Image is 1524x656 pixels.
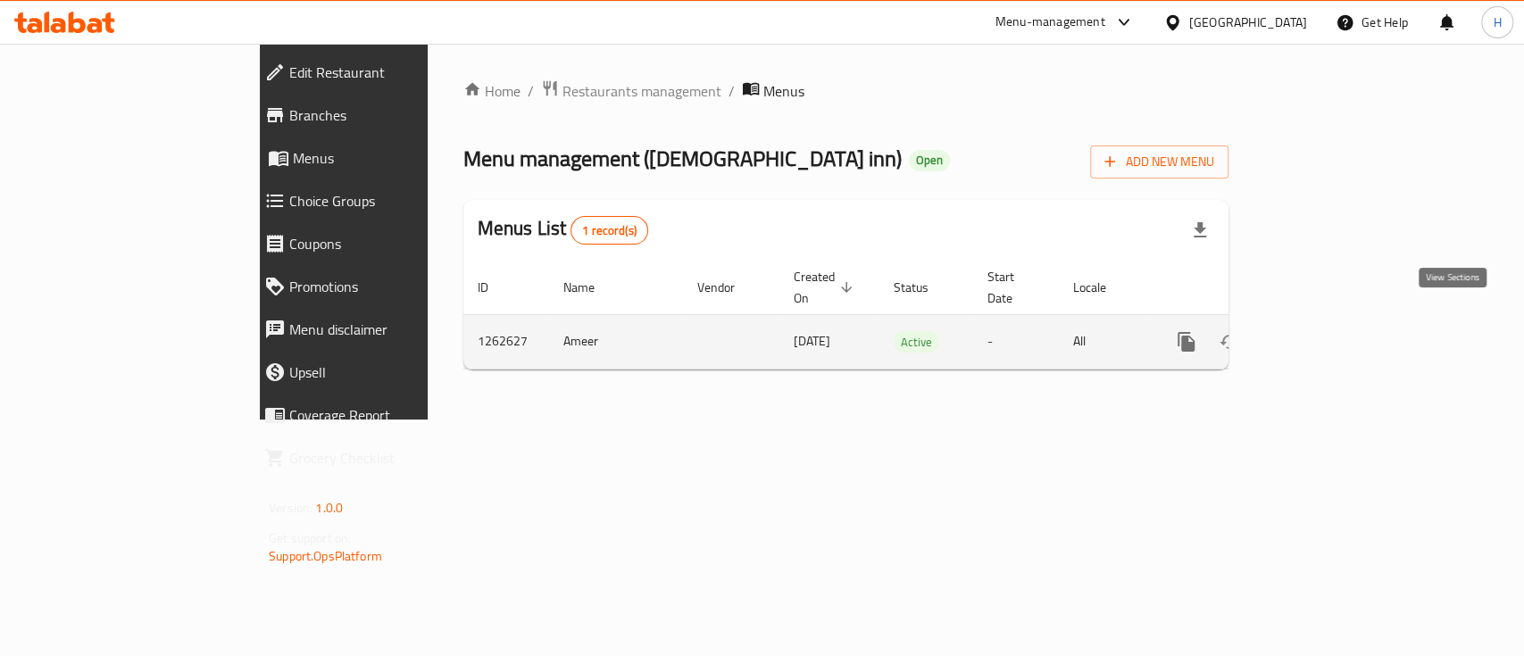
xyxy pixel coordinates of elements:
[541,79,721,103] a: Restaurants management
[250,394,514,436] a: Coverage Report
[289,104,500,126] span: Branches
[463,261,1351,370] table: enhanced table
[894,277,952,298] span: Status
[729,80,735,102] li: /
[794,329,830,353] span: [DATE]
[293,147,500,169] span: Menus
[250,222,514,265] a: Coupons
[250,351,514,394] a: Upsell
[269,496,312,519] span: Version:
[528,80,534,102] li: /
[1104,151,1214,173] span: Add New Menu
[250,94,514,137] a: Branches
[250,308,514,351] a: Menu disclaimer
[571,222,647,239] span: 1 record(s)
[250,137,514,179] a: Menus
[1178,209,1221,252] div: Export file
[763,80,804,102] span: Menus
[549,314,683,369] td: Ameer
[269,527,351,550] span: Get support on:
[289,361,500,383] span: Upsell
[995,12,1105,33] div: Menu-management
[563,277,618,298] span: Name
[973,314,1059,369] td: -
[478,215,648,245] h2: Menus List
[1059,314,1151,369] td: All
[1073,277,1129,298] span: Locale
[289,62,500,83] span: Edit Restaurant
[697,277,758,298] span: Vendor
[1151,261,1351,315] th: Actions
[463,79,1228,103] nav: breadcrumb
[987,266,1037,309] span: Start Date
[250,265,514,308] a: Promotions
[794,266,858,309] span: Created On
[250,51,514,94] a: Edit Restaurant
[1493,12,1501,32] span: H
[289,404,500,426] span: Coverage Report
[250,179,514,222] a: Choice Groups
[909,150,950,171] div: Open
[478,277,512,298] span: ID
[289,447,500,469] span: Grocery Checklist
[562,80,721,102] span: Restaurants management
[289,190,500,212] span: Choice Groups
[909,153,950,168] span: Open
[894,332,939,353] span: Active
[1090,145,1228,179] button: Add New Menu
[289,276,500,297] span: Promotions
[1208,320,1251,363] button: Change Status
[894,331,939,353] div: Active
[463,138,902,179] span: Menu management ( [DEMOGRAPHIC_DATA] inn )
[1165,320,1208,363] button: more
[315,496,343,519] span: 1.0.0
[570,216,648,245] div: Total records count
[289,319,500,340] span: Menu disclaimer
[250,436,514,479] a: Grocery Checklist
[269,544,382,568] a: Support.OpsPlatform
[289,233,500,254] span: Coupons
[1189,12,1307,32] div: [GEOGRAPHIC_DATA]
